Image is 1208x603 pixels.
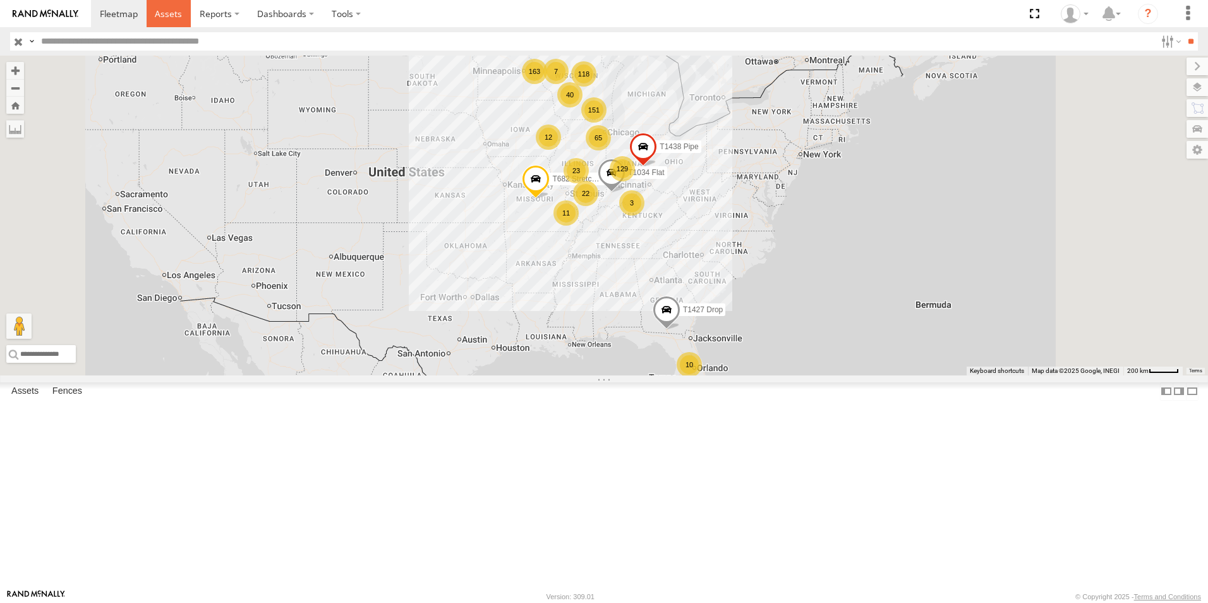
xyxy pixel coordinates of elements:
label: Map Settings [1187,141,1208,159]
label: Assets [5,382,45,400]
a: Terms and Conditions [1134,593,1201,600]
a: Visit our Website [7,590,65,603]
label: Fences [46,382,88,400]
img: rand-logo.svg [13,9,78,18]
div: Jay Hammerstrom [1056,4,1093,23]
button: Map Scale: 200 km per 44 pixels [1123,367,1183,375]
div: 10 [677,352,702,377]
span: T682 Stretch Flat [552,174,610,183]
div: 65 [586,125,611,150]
button: Zoom Home [6,97,24,114]
div: 129 [610,156,635,181]
label: Search Query [27,32,37,51]
div: © Copyright 2025 - [1075,593,1201,600]
label: Dock Summary Table to the Right [1173,382,1185,401]
i: ? [1138,4,1158,24]
div: 3 [619,190,644,216]
div: 7 [543,59,569,84]
div: 40 [557,82,583,107]
span: T1427 Drop [683,305,723,314]
div: 118 [571,61,596,87]
div: Version: 309.01 [547,593,595,600]
button: Zoom out [6,79,24,97]
span: 200 km [1127,367,1149,374]
a: Terms (opens in new tab) [1189,368,1202,374]
div: 163 [522,59,547,84]
label: Dock Summary Table to the Left [1160,382,1173,401]
label: Hide Summary Table [1186,382,1199,401]
div: 151 [581,97,607,123]
label: Search Filter Options [1156,32,1183,51]
button: Keyboard shortcuts [970,367,1024,375]
span: T1438 Pipe [660,142,698,151]
label: Measure [6,120,24,138]
button: Zoom in [6,62,24,79]
div: 22 [573,181,598,206]
div: 23 [564,158,589,183]
span: Map data ©2025 Google, INEGI [1032,367,1120,374]
span: T1034 Flat [628,168,664,177]
div: 12 [536,125,561,150]
button: Drag Pegman onto the map to open Street View [6,314,32,339]
div: 11 [553,200,579,226]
